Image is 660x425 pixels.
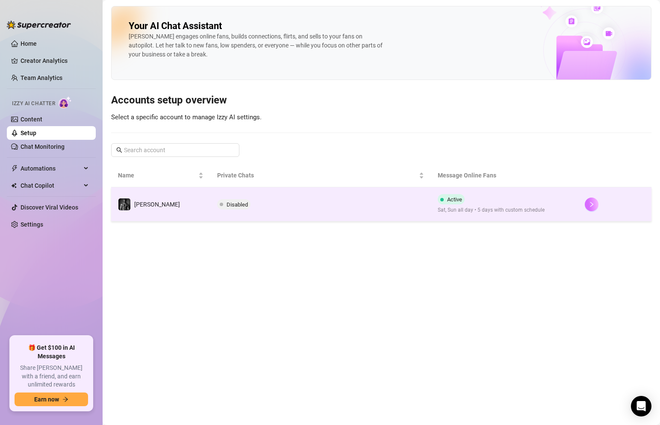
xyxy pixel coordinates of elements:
a: Home [21,40,37,47]
h2: Your AI Chat Assistant [129,20,222,32]
a: Creator Analytics [21,54,89,68]
span: 🎁 Get $100 in AI Messages [15,344,88,360]
th: Message Online Fans [431,164,578,187]
a: Team Analytics [21,74,62,81]
span: Private Chats [217,171,417,180]
span: Disabled [227,201,248,208]
th: Private Chats [210,164,431,187]
span: Select a specific account to manage Izzy AI settings. [111,113,262,121]
div: [PERSON_NAME] engages online fans, builds connections, flirts, and sells to your fans on autopilo... [129,32,385,59]
span: Automations [21,162,81,175]
th: Name [111,164,210,187]
a: Chat Monitoring [21,143,65,150]
img: AI Chatter [59,96,72,109]
input: Search account [124,145,227,155]
span: Active [447,196,462,203]
div: Open Intercom Messenger [631,396,651,416]
span: Chat Copilot [21,179,81,192]
span: Izzy AI Chatter [12,100,55,108]
h3: Accounts setup overview [111,94,651,107]
span: Sat, Sun all day • 5 days with custom schedule [438,206,545,214]
a: Settings [21,221,43,228]
img: Chat Copilot [11,183,17,189]
span: Name [118,171,197,180]
img: logo-BBDzfeDw.svg [7,21,71,29]
a: Content [21,116,42,123]
a: Discover Viral Videos [21,204,78,211]
span: [PERSON_NAME] [134,201,180,208]
span: right [589,201,595,207]
img: Sean [118,198,130,210]
span: arrow-right [62,396,68,402]
span: thunderbolt [11,165,18,172]
a: Setup [21,130,36,136]
span: search [116,147,122,153]
button: Earn nowarrow-right [15,393,88,406]
button: right [585,198,598,211]
span: Earn now [34,396,59,403]
span: Share [PERSON_NAME] with a friend, and earn unlimited rewards [15,364,88,389]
